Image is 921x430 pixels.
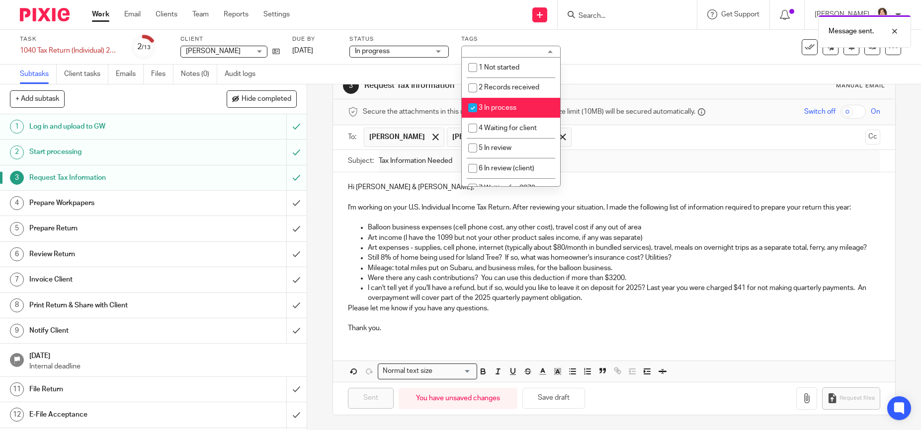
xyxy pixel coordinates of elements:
h1: Log in and upload to GW [29,119,194,134]
a: Audit logs [225,65,263,84]
a: Emails [116,65,144,84]
h1: Print Return & Share with Client [29,298,194,313]
div: Manual email [836,82,885,90]
button: Cc [865,130,880,144]
div: 1040 Tax Return (Individual) 2024 [20,46,119,56]
p: Thank you. [348,323,880,333]
a: Email [124,9,141,19]
button: Request files [822,387,880,410]
p: Were there any cash contributions? You can use this deduction if more than $3200. [368,273,880,283]
h1: Prepare Return [29,221,194,236]
small: /13 [142,45,151,50]
a: Client tasks [64,65,108,84]
span: 3 In process [479,104,516,111]
a: Reports [224,9,249,19]
img: BW%20Website%203%20-%20square.jpg [874,7,890,23]
label: Due by [292,35,337,43]
span: Switch off [804,107,836,117]
a: Clients [156,9,177,19]
p: Hi [PERSON_NAME] & [PERSON_NAME], [348,182,880,192]
h1: Start processing [29,144,194,159]
span: 4 Waiting for client [479,125,537,132]
input: Sent [348,388,394,409]
a: Settings [263,9,290,19]
h1: Review Return [29,247,194,262]
p: I can't tell yet if you'll have a refund, but if so, would you like to leave it on deposit for 20... [368,283,880,303]
div: 3 [10,171,24,185]
span: [PERSON_NAME] [369,132,425,142]
p: Art expenses - supplies, cell phone, internet (typically about $80/month in bundled services), tr... [368,243,880,253]
p: Mileage: total miles put on Subaru, and business miles, for the balloon business. [368,263,880,273]
a: Team [192,9,209,19]
span: Secure the attachments in this message. Files exceeding the size limit (10MB) will be secured aut... [363,107,695,117]
button: + Add subtask [10,90,65,107]
label: Subject: [348,156,374,166]
span: Request files [839,394,875,402]
span: Hide completed [242,95,291,103]
span: 6 In review (client) [479,165,534,172]
h1: File Return [29,382,194,397]
div: 1 [10,120,24,134]
a: Work [92,9,109,19]
span: Normal text size [380,366,434,376]
button: Hide completed [227,90,297,107]
a: Subtasks [20,65,57,84]
p: Art income (I have the 1099 but not your other product sales income, if any was separate) [368,233,880,243]
p: I'm working on your U.S. Individual Income Tax Return. After reviewing your situation, I made the... [348,203,880,213]
span: 1 Not started [479,64,519,71]
div: 3 [343,78,359,94]
div: 9 [10,324,24,338]
div: 2 [10,145,24,159]
label: To: [348,132,359,142]
p: Internal deadline [29,361,297,371]
h1: Invoice Client [29,272,194,287]
h1: [DATE] [29,349,297,361]
h1: Request Tax Information [364,80,635,91]
img: Pixie [20,8,70,21]
label: Client [180,35,280,43]
span: [PERSON_NAME] [186,48,241,55]
p: Message sent. [829,26,874,36]
h1: Prepare Workpapers [29,196,194,211]
h1: Notify Client [29,323,194,338]
button: Save draft [522,388,585,409]
span: [DATE] [292,47,313,54]
div: You have unsaved changes [399,388,517,409]
div: 6 [10,247,24,261]
h1: Request Tax Information [29,170,194,185]
p: Please let me know if you have any questions. [348,303,880,313]
span: 2 Records received [479,84,539,91]
div: 2 [137,41,151,53]
span: 7 Waiting for 8879 [479,185,535,192]
div: 12 [10,408,24,422]
div: Search for option [378,363,477,379]
p: Still 8% of home being used for Island Tree? If so, what was homeowner's insurance cost? Utilities? [368,253,880,263]
input: Search for option [435,366,471,376]
a: Files [151,65,173,84]
span: 5 In review [479,144,511,151]
h1: E-File Acceptance [29,407,194,422]
div: 7 [10,273,24,287]
div: 4 [10,196,24,210]
label: Status [349,35,449,43]
div: 8 [10,298,24,312]
div: 11 [10,382,24,396]
p: Balloon business expenses (cell phone cost, any other cost), travel cost if any out of area [368,222,880,232]
a: Notes (0) [181,65,217,84]
span: [PERSON_NAME] and [PERSON_NAME] [452,132,552,142]
span: On [871,107,880,117]
label: Task [20,35,119,43]
div: 5 [10,222,24,236]
span: In progress [355,48,390,55]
